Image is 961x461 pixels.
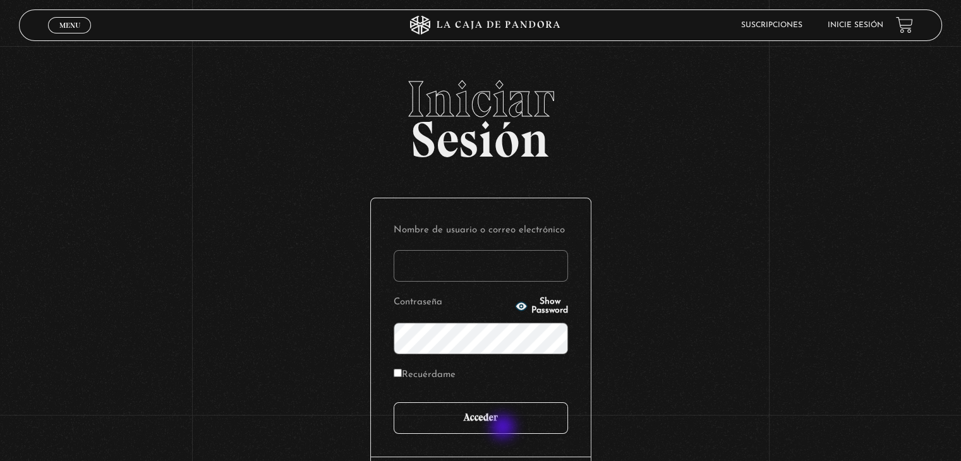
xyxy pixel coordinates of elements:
input: Acceder [394,402,568,434]
span: Show Password [531,297,568,315]
button: Show Password [515,297,568,315]
span: Iniciar [19,74,941,124]
a: Inicie sesión [828,21,883,29]
label: Nombre de usuario o correo electrónico [394,221,568,241]
a: View your shopping cart [896,16,913,33]
a: Suscripciones [741,21,802,29]
h2: Sesión [19,74,941,155]
label: Contraseña [394,293,511,313]
label: Recuérdame [394,366,456,385]
span: Cerrar [55,32,85,40]
span: Menu [59,21,80,29]
input: Recuérdame [394,369,402,377]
